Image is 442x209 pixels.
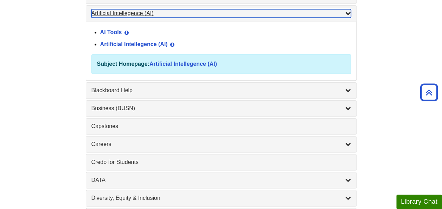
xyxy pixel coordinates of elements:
[91,86,351,95] a: Blackboard Help
[91,122,351,131] a: Capstones
[97,61,149,67] strong: Subject Homepage:
[91,158,351,166] a: Credo for Students
[91,176,351,184] a: DATA
[100,29,122,35] a: AI Tools
[86,21,356,80] div: Artificial Intellegence (AI)
[91,104,351,113] a: Business (BUSN)
[91,9,351,18] a: Artificial Intellegence (AI)
[91,194,351,202] a: Diversity, Equity & Inclusion
[100,41,168,47] a: Artificial Intellegence (AI)
[149,61,217,67] a: Artificial Intellegence (AI)
[396,195,442,209] button: Library Chat
[91,140,351,148] a: Careers
[418,88,440,97] a: Back to Top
